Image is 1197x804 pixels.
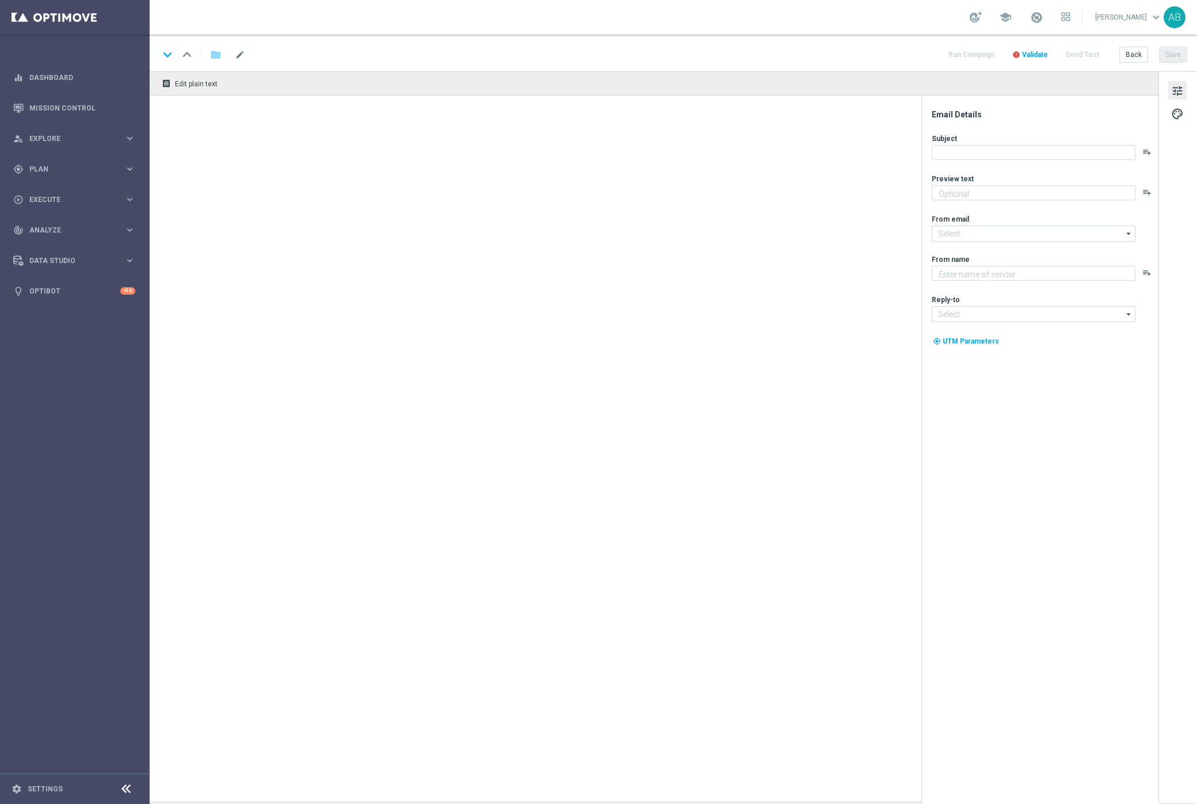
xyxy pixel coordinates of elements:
div: Optibot [13,276,135,306]
button: person_search Explore keyboard_arrow_right [13,134,136,143]
button: tune [1168,81,1187,100]
i: keyboard_arrow_right [124,163,135,174]
i: keyboard_arrow_right [124,133,135,144]
button: track_changes Analyze keyboard_arrow_right [13,226,136,235]
button: Mission Control [13,104,136,113]
button: palette [1168,104,1187,123]
button: Save [1159,47,1187,63]
i: keyboard_arrow_right [124,255,135,266]
i: keyboard_arrow_down [159,46,176,63]
span: Edit plain text [175,80,218,88]
i: arrow_drop_down [1123,226,1135,241]
span: Plan [29,166,124,173]
input: Select [932,226,1135,242]
button: playlist_add [1142,188,1152,197]
div: Explore [13,134,124,144]
i: keyboard_arrow_right [124,224,135,235]
span: mode_edit [235,49,245,60]
span: Analyze [29,227,124,234]
i: keyboard_arrow_right [124,194,135,205]
span: Explore [29,135,124,142]
a: Settings [28,786,63,792]
i: arrow_drop_down [1123,307,1135,322]
i: play_circle_outline [13,195,24,205]
div: Dashboard [13,62,135,93]
label: From email [932,215,969,224]
label: From name [932,255,970,264]
button: folder [209,45,223,64]
div: AB [1164,6,1185,28]
i: lightbulb [13,286,24,296]
i: my_location [933,337,941,345]
a: [PERSON_NAME]keyboard_arrow_down [1094,9,1164,26]
span: Validate [1022,51,1048,59]
div: Analyze [13,225,124,235]
div: Mission Control [13,93,135,123]
div: Data Studio [13,256,124,266]
span: keyboard_arrow_down [1150,11,1162,24]
div: +10 [120,287,135,295]
div: Execute [13,195,124,205]
button: error Validate [1011,47,1050,63]
span: tune [1171,83,1184,98]
button: gps_fixed Plan keyboard_arrow_right [13,165,136,174]
i: track_changes [13,225,24,235]
i: folder [210,48,222,62]
button: Data Studio keyboard_arrow_right [13,256,136,265]
i: person_search [13,134,24,144]
div: Email Details [932,109,1157,120]
a: Optibot [29,276,120,306]
i: settings [12,784,22,794]
button: equalizer Dashboard [13,73,136,82]
button: lightbulb Optibot +10 [13,287,136,296]
span: Execute [29,196,124,203]
span: palette [1171,106,1184,121]
button: playlist_add [1142,268,1152,277]
a: Dashboard [29,62,135,93]
label: Reply-to [932,295,960,304]
span: UTM Parameters [943,337,999,345]
a: Mission Control [29,93,135,123]
div: Plan [13,164,124,174]
i: error [1012,51,1020,59]
button: receipt Edit plain text [159,76,223,91]
button: Back [1119,47,1148,63]
input: Select [932,306,1135,322]
button: play_circle_outline Execute keyboard_arrow_right [13,195,136,204]
i: receipt [162,79,171,88]
label: Subject [932,134,957,143]
button: playlist_add [1142,147,1152,157]
label: Preview text [932,174,974,184]
span: school [999,11,1012,24]
button: my_location UTM Parameters [932,335,1000,348]
i: gps_fixed [13,164,24,174]
span: Data Studio [29,257,124,264]
i: equalizer [13,73,24,83]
